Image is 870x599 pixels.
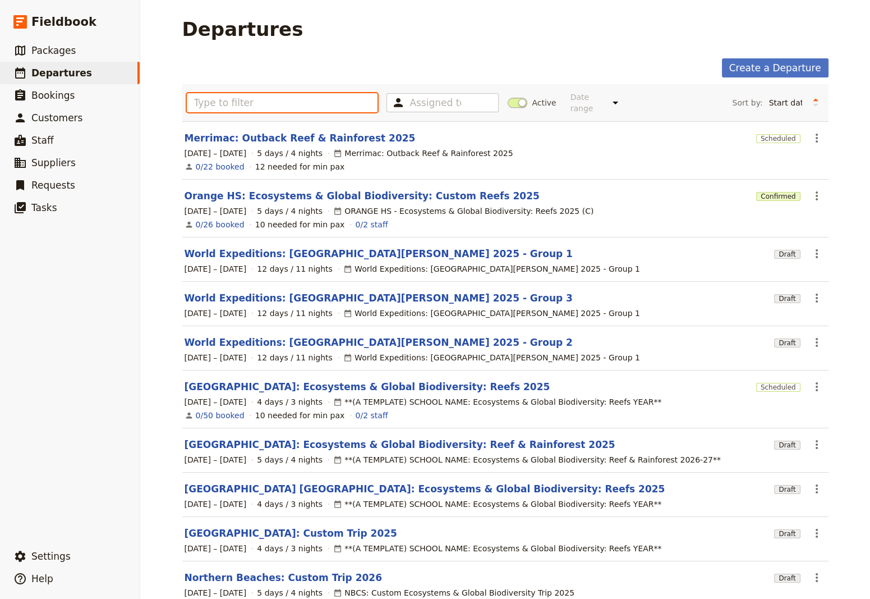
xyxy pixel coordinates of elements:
span: 4 days / 3 nights [257,543,323,554]
a: Northern Beaches: Custom Trip 2026 [185,571,382,584]
button: Actions [807,129,826,148]
a: [GEOGRAPHIC_DATA] [GEOGRAPHIC_DATA]: Ecosystems & Global Biodiversity: Reefs 2025 [185,482,665,496]
div: **(A TEMPLATE) SCHOOL NAME: Ecosystems & Global Biodiversity: Reef & Rainforest 2026-27** [333,454,721,465]
div: World Expeditions: [GEOGRAPHIC_DATA][PERSON_NAME] 2025 - Group 1 [343,308,640,319]
button: Actions [807,186,826,205]
div: 10 needed for min pax [255,410,345,421]
input: Assigned to [409,96,461,109]
div: NBCS: Custom Ecosystems & Global Biodiversity Trip 2025 [333,587,574,598]
span: Help [31,573,53,584]
button: Actions [807,479,826,499]
div: World Expeditions: [GEOGRAPHIC_DATA][PERSON_NAME] 2025 - Group 1 [343,352,640,363]
span: 5 days / 4 nights [257,148,323,159]
span: Sort by: [732,97,762,108]
a: Create a Departure [722,58,828,77]
a: View the bookings for this departure [196,161,245,172]
span: Requests [31,180,75,191]
span: Draft [774,339,800,347]
button: Actions [807,568,826,587]
div: 12 needed for min pax [255,161,345,172]
a: Merrimac: Outback Reef & Rainforest 2025 [185,131,416,145]
span: Departures [31,67,92,79]
span: [DATE] – [DATE] [185,148,247,159]
a: [GEOGRAPHIC_DATA]: Ecosystems & Global Biodiversity: Reef & Rainforest 2025 [185,438,615,451]
span: Fieldbook [31,13,96,30]
a: 0/2 staff [355,219,388,230]
span: Draft [774,441,800,450]
span: [DATE] – [DATE] [185,543,247,554]
a: 0/2 staff [355,410,388,421]
button: Actions [807,244,826,263]
input: Type to filter [187,93,378,112]
span: [DATE] – [DATE] [185,308,247,319]
span: 12 days / 11 nights [257,308,333,319]
a: View the bookings for this departure [196,410,245,421]
h1: Departures [182,18,303,40]
span: Draft [774,294,800,303]
span: 5 days / 4 nights [257,454,323,465]
div: **(A TEMPLATE) SCHOOL NAME: Ecosystems & Global Biodiversity: Reefs YEAR** [333,543,661,554]
span: 4 days / 3 nights [257,396,323,408]
div: ORANGE HS - Ecosystems & Global Biodiversity: Reefs 2025 (C) [333,205,593,217]
span: [DATE] – [DATE] [185,263,247,275]
span: Suppliers [31,157,76,168]
select: Sort by: [764,94,807,111]
span: [DATE] – [DATE] [185,396,247,408]
div: 10 needed for min pax [255,219,345,230]
span: Customers [31,112,82,124]
span: Scheduled [756,383,800,392]
a: [GEOGRAPHIC_DATA]: Ecosystems & Global Biodiversity: Reefs 2025 [185,380,550,394]
a: Orange HS: Ecosystems & Global Biodiversity: Custom Reefs 2025 [185,189,540,203]
span: 5 days / 4 nights [257,587,323,598]
span: Active [532,97,556,108]
span: Confirmed [756,192,800,201]
button: Actions [807,377,826,396]
a: World Expeditions: [GEOGRAPHIC_DATA][PERSON_NAME] 2025 - Group 1 [185,247,573,260]
button: Actions [807,524,826,543]
div: Merrimac: Outback Reef & Rainforest 2025 [333,148,513,159]
button: Change sort direction [807,94,824,111]
span: [DATE] – [DATE] [185,454,247,465]
span: Tasks [31,202,57,213]
button: Actions [807,435,826,454]
span: 12 days / 11 nights [257,263,333,275]
span: Draft [774,529,800,538]
span: Draft [774,250,800,259]
div: World Expeditions: [GEOGRAPHIC_DATA][PERSON_NAME] 2025 - Group 1 [343,263,640,275]
span: 12 days / 11 nights [257,352,333,363]
div: **(A TEMPLATE) SCHOOL NAME: Ecosystems & Global Biodiversity: Reefs YEAR** [333,499,661,510]
span: 5 days / 4 nights [257,205,323,217]
div: **(A TEMPLATE) SCHOOL NAME: Ecosystems & Global Biodiversity: Reefs YEAR** [333,396,661,408]
span: [DATE] – [DATE] [185,499,247,510]
span: Staff [31,135,54,146]
span: Draft [774,574,800,583]
a: View the bookings for this departure [196,219,245,230]
span: [DATE] – [DATE] [185,205,247,217]
button: Actions [807,289,826,308]
span: Packages [31,45,76,56]
span: [DATE] – [DATE] [185,587,247,598]
span: Settings [31,551,71,562]
a: [GEOGRAPHIC_DATA]: Custom Trip 2025 [185,527,397,540]
span: Draft [774,485,800,494]
span: [DATE] – [DATE] [185,352,247,363]
span: Bookings [31,90,75,101]
span: 4 days / 3 nights [257,499,323,510]
span: Scheduled [756,134,800,143]
a: World Expeditions: [GEOGRAPHIC_DATA][PERSON_NAME] 2025 - Group 3 [185,291,573,305]
a: World Expeditions: [GEOGRAPHIC_DATA][PERSON_NAME] 2025 - Group 2 [185,336,573,349]
button: Actions [807,333,826,352]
